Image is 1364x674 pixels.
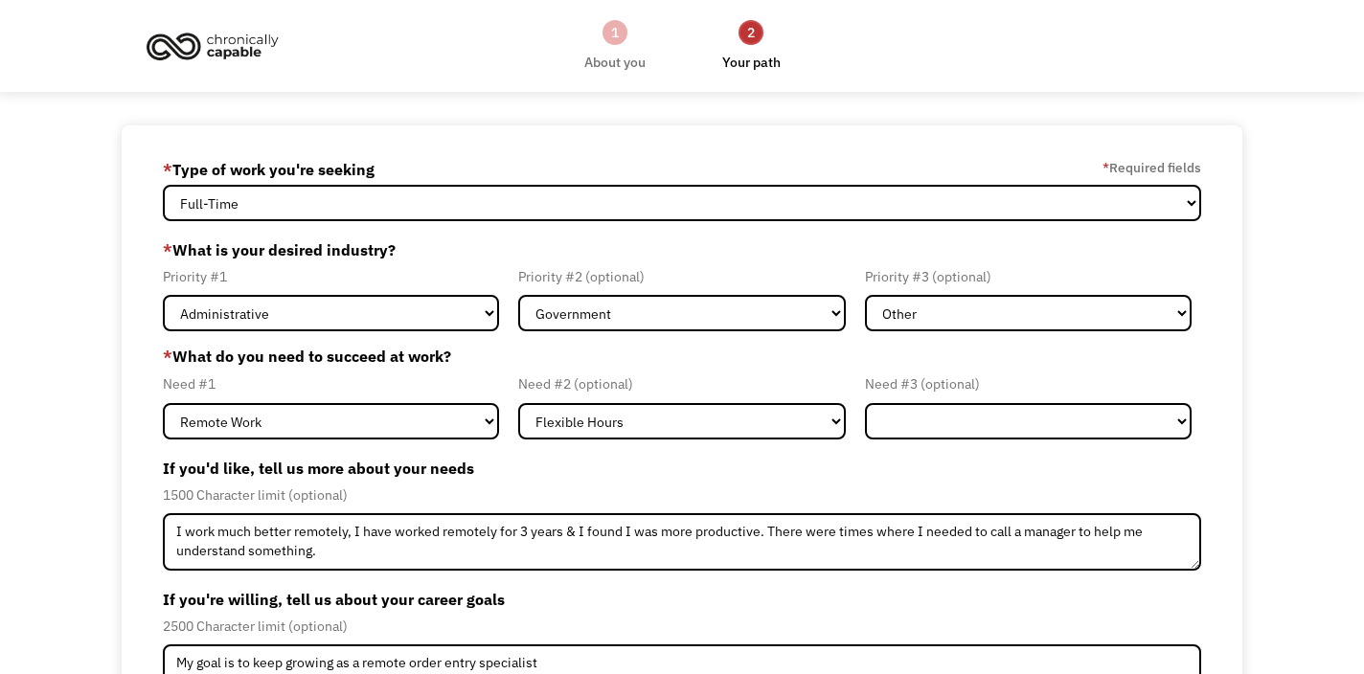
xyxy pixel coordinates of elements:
[163,584,1202,615] label: If you're willing, tell us about your career goals
[1103,156,1201,179] label: Required fields
[163,235,1202,265] label: What is your desired industry?
[163,345,1202,368] label: What do you need to succeed at work?
[163,265,500,288] div: Priority #1
[865,265,1193,288] div: Priority #3 (optional)
[163,372,500,395] div: Need #1
[518,265,846,288] div: Priority #2 (optional)
[163,615,1202,638] div: 2500 Character limit (optional)
[722,18,781,74] a: 2Your path
[163,154,375,185] label: Type of work you're seeking
[722,51,781,74] div: Your path
[865,372,1193,395] div: Need #3 (optional)
[141,25,284,67] img: Chronically Capable logo
[584,51,646,74] div: About you
[163,453,1202,483] label: If you'd like, tell us more about your needs
[584,18,646,74] a: 1About you
[602,20,627,45] div: 1
[739,20,763,45] div: 2
[163,483,1202,506] div: 1500 Character limit (optional)
[518,372,846,395] div: Need #2 (optional)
